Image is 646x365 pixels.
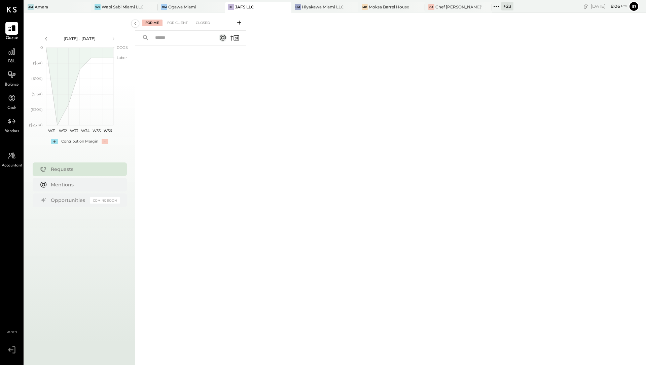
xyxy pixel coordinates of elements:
text: W32 [59,128,67,133]
div: copy link [582,3,589,10]
div: Moksa Barrel House [369,4,409,10]
text: ($20K) [31,107,43,112]
span: P&L [8,59,16,65]
div: Wabi Sabi Miami LLC [102,4,144,10]
a: Vendors [0,115,23,134]
div: For Client [164,20,191,26]
text: ($5K) [33,61,43,65]
text: W36 [103,128,112,133]
div: HM [295,4,301,10]
div: Ogawa Miami [168,4,196,10]
div: [DATE] [591,3,627,9]
div: Am [28,4,34,10]
div: For Me [142,20,163,26]
div: + 23 [501,2,513,10]
a: Balance [0,68,23,88]
text: W34 [81,128,90,133]
div: - [102,139,108,144]
div: Contribution Margin [61,139,98,144]
div: WS [95,4,101,10]
div: [DATE] - [DATE] [51,36,108,41]
div: OM [161,4,167,10]
div: JAFS LLC [235,4,254,10]
span: Balance [5,82,19,88]
text: Labor [117,55,127,60]
div: Closed [192,20,213,26]
text: ($10K) [31,76,43,81]
div: Requests [51,166,117,173]
text: ($15K) [32,92,43,96]
div: Opportunities [51,197,86,204]
div: Amara [35,4,48,10]
span: Accountant [2,163,22,169]
div: JL [228,4,234,10]
div: Mentions [51,181,117,188]
div: Chef [PERSON_NAME]'s Vineyard Restaurant [435,4,482,10]
button: Ir [629,1,639,12]
div: MB [362,4,368,10]
div: Hiyakawa Miami LLC [302,4,344,10]
text: W31 [48,128,55,133]
text: W33 [70,128,78,133]
span: Vendors [5,128,19,134]
span: Queue [6,35,18,41]
div: Coming Soon [90,197,120,204]
a: P&L [0,45,23,65]
span: Cash [7,105,16,111]
text: COGS [117,45,128,50]
a: Cash [0,92,23,111]
text: W35 [93,128,101,133]
text: 0 [40,45,43,50]
div: CA [428,4,434,10]
a: Accountant [0,149,23,169]
a: Queue [0,22,23,41]
text: ($25.1K) [29,123,43,127]
div: + [51,139,58,144]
